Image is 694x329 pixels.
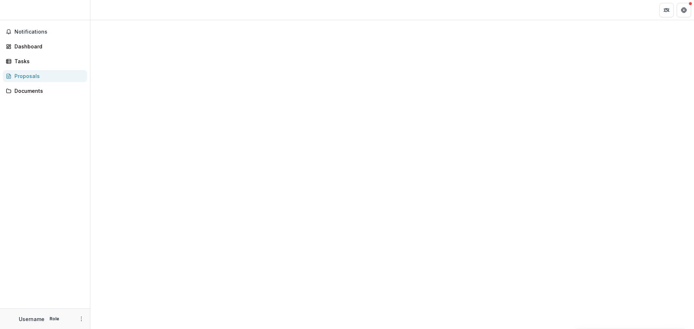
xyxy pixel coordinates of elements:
button: Notifications [3,26,87,38]
div: Dashboard [14,43,81,50]
a: Documents [3,85,87,97]
div: Tasks [14,57,81,65]
div: Proposals [14,72,81,80]
button: Get Help [677,3,691,17]
button: More [77,315,86,323]
a: Proposals [3,70,87,82]
p: Role [47,316,61,322]
button: Partners [659,3,674,17]
div: Documents [14,87,81,95]
p: Username [19,315,44,323]
a: Tasks [3,55,87,67]
span: Notifications [14,29,84,35]
a: Dashboard [3,40,87,52]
